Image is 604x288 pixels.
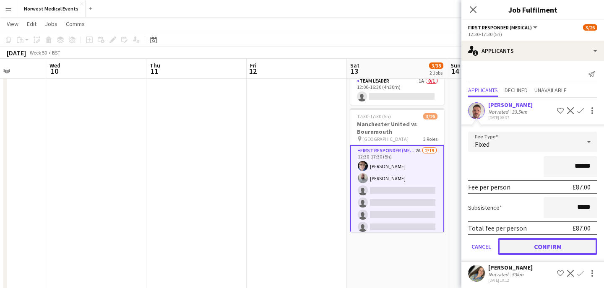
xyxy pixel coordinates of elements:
span: 3/26 [583,24,597,31]
span: First Responder (Medical) [468,24,532,31]
div: 53km [510,271,525,278]
div: 33.5km [510,109,529,115]
div: 2 Jobs [430,70,443,76]
h3: Manchester United vs Bournmouth [350,120,444,135]
span: Declined [505,87,528,93]
span: Fixed [475,140,489,148]
div: Applicants [461,41,604,61]
div: £87.00 [573,224,591,232]
app-card-role: Team Leader1A0/112:00-16:30 (4h30m) [350,76,444,105]
span: 13 [349,66,359,76]
span: Sun [450,62,461,69]
div: Not rated [488,271,510,278]
div: [DATE] 18:12 [488,278,533,283]
span: 3 Roles [423,136,437,142]
span: 14 [449,66,461,76]
div: [PERSON_NAME] [488,264,533,271]
div: BST [52,49,60,56]
span: 11 [148,66,160,76]
label: Subsistence [468,204,502,211]
button: First Responder (Medical) [468,24,539,31]
a: Comms [62,18,88,29]
h3: Job Fulfilment [461,4,604,15]
a: View [3,18,22,29]
button: Norwest Medical Events [17,0,86,17]
div: [PERSON_NAME] [488,101,533,109]
span: Thu [150,62,160,69]
span: [GEOGRAPHIC_DATA] [362,136,409,142]
button: Confirm [498,238,597,255]
span: 10 [48,66,60,76]
span: Week 50 [28,49,49,56]
span: 12 [249,66,257,76]
div: Not rated [488,109,510,115]
span: View [7,20,18,28]
span: Comms [66,20,85,28]
span: Fri [250,62,257,69]
div: £87.00 [573,183,591,191]
span: 12:30-17:30 (5h) [357,113,391,119]
div: Total fee per person [468,224,527,232]
span: Sat [350,62,359,69]
a: Edit [23,18,40,29]
span: Applicants [468,87,498,93]
span: Unavailable [534,87,567,93]
span: Wed [49,62,60,69]
div: [DATE] [7,49,26,57]
span: 3/38 [429,62,443,69]
a: Jobs [42,18,61,29]
span: Jobs [45,20,57,28]
app-job-card: 12:30-17:30 (5h)3/26Manchester United vs Bournmouth [GEOGRAPHIC_DATA]3 RolesFirst Responder (Medi... [350,108,444,232]
span: 3/26 [423,113,437,119]
div: Fee per person [468,183,510,191]
div: 12:30-17:30 (5h) [468,31,597,37]
span: Edit [27,20,36,28]
button: Cancel [468,238,495,255]
div: [DATE] 00:37 [488,115,533,120]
